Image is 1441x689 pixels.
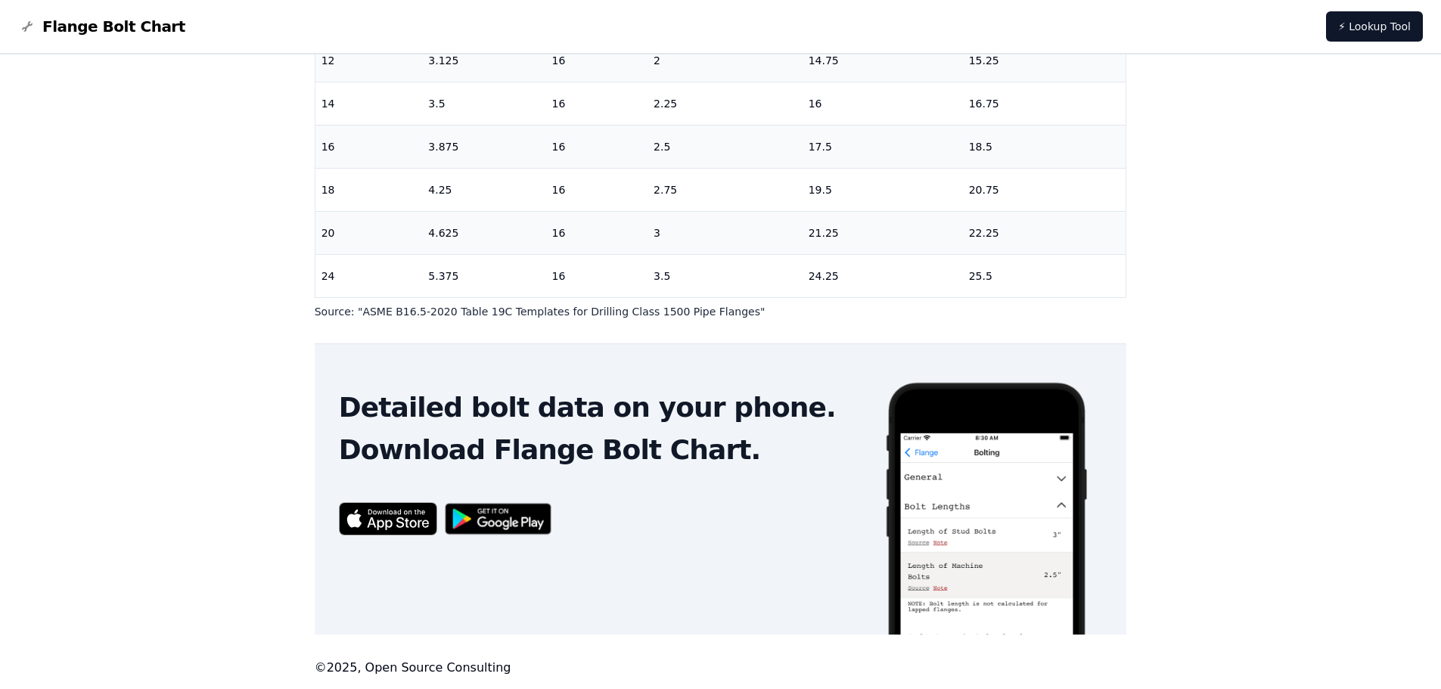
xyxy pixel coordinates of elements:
[339,435,860,465] h2: Download Flange Bolt Chart.
[545,211,648,254] td: 16
[422,168,545,211] td: 4.25
[648,211,803,254] td: 3
[18,16,185,37] a: Flange Bolt Chart LogoFlange Bolt Chart
[545,168,648,211] td: 16
[963,125,1126,168] td: 18.5
[803,125,963,168] td: 17.5
[963,211,1126,254] td: 22.25
[803,39,963,82] td: 14.75
[315,659,1127,677] footer: © 2025 , Open Source Consulting
[422,211,545,254] td: 4.625
[422,82,545,125] td: 3.5
[648,125,803,168] td: 2.5
[803,211,963,254] td: 21.25
[803,82,963,125] td: 16
[315,254,423,297] td: 24
[545,82,648,125] td: 16
[42,16,185,37] span: Flange Bolt Chart
[315,39,423,82] td: 12
[315,125,423,168] td: 16
[963,168,1126,211] td: 20.75
[803,168,963,211] td: 19.5
[803,254,963,297] td: 24.25
[339,502,437,535] img: App Store badge for the Flange Bolt Chart app
[315,82,423,125] td: 14
[1326,11,1423,42] a: ⚡ Lookup Tool
[648,39,803,82] td: 2
[545,39,648,82] td: 16
[422,125,545,168] td: 3.875
[648,168,803,211] td: 2.75
[963,39,1126,82] td: 15.25
[963,254,1126,297] td: 25.5
[545,125,648,168] td: 16
[437,495,560,543] img: Get it on Google Play
[315,211,423,254] td: 20
[545,254,648,297] td: 16
[315,168,423,211] td: 18
[315,304,1127,319] p: Source: " ASME B16.5-2020 Table 19C Templates for Drilling Class 1500 Pipe Flanges "
[422,254,545,297] td: 5.375
[963,82,1126,125] td: 16.75
[648,82,803,125] td: 2.25
[422,39,545,82] td: 3.125
[648,254,803,297] td: 3.5
[18,17,36,36] img: Flange Bolt Chart Logo
[339,393,860,423] h2: Detailed bolt data on your phone.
